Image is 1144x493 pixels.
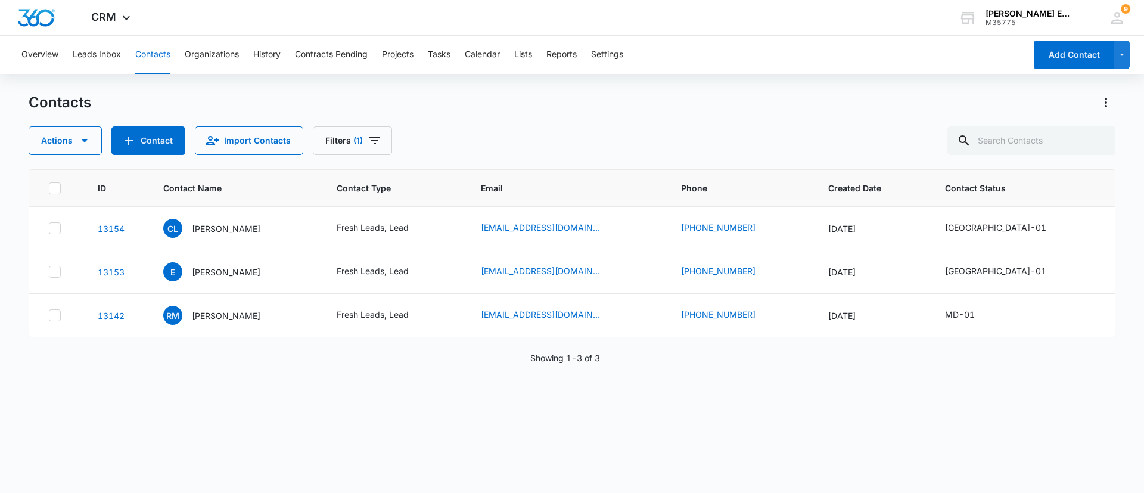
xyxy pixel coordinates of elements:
div: Contact Name - Christopher Latham - Select to Edit Field [163,219,282,238]
div: Contact Status - MD-01 - Select to Edit Field [945,308,996,323]
button: Projects [382,36,414,74]
a: Navigate to contact details page for Christopher Latham [98,224,125,234]
span: Phone [681,182,782,194]
span: Email [481,182,635,194]
a: [PHONE_NUMBER] [681,308,756,321]
a: Navigate to contact details page for Roland Marbury [98,311,125,321]
button: Tasks [428,36,450,74]
button: Settings [591,36,623,74]
span: RM [163,306,182,325]
button: Actions [29,126,102,155]
input: Search Contacts [947,126,1115,155]
div: Contact Status - TX-01 - Select to Edit Field [945,265,1068,279]
div: Fresh Leads, Lead [337,221,409,234]
a: [PHONE_NUMBER] [681,265,756,277]
div: Fresh Leads, Lead [337,308,409,321]
a: [EMAIL_ADDRESS][DOMAIN_NAME] [481,221,600,234]
button: Import Contacts [195,126,303,155]
div: Contact Status - TX-01 - Select to Edit Field [945,221,1068,235]
span: CL [163,219,182,238]
span: Contact Name [163,182,291,194]
div: Contact Type - Fresh Leads, Lead - Select to Edit Field [337,265,430,279]
button: History [253,36,281,74]
button: Calendar [465,36,500,74]
button: Add Contact [111,126,185,155]
div: Fresh Leads, Lead [337,265,409,277]
div: account id [986,18,1072,27]
div: notifications count [1121,4,1130,14]
div: Phone - (469) 806-0866 - Select to Edit Field [681,265,777,279]
p: [PERSON_NAME] [192,266,260,278]
button: Lists [514,36,532,74]
span: ID [98,182,117,194]
a: [PHONE_NUMBER] [681,221,756,234]
p: [PERSON_NAME] [192,309,260,322]
div: Email - cjlatham420@gmail.com - Select to Edit Field [481,221,621,235]
h1: Contacts [29,94,91,111]
span: CRM [91,11,116,23]
button: Contracts Pending [295,36,368,74]
span: Created Date [828,182,899,194]
div: Phone - (346) 731-4182 - Select to Edit Field [681,221,777,235]
a: Navigate to contact details page for Edmond [98,267,125,277]
span: 9 [1121,4,1130,14]
button: Contacts [135,36,170,74]
div: Email - romarbury58@gmail.com - Select to Edit Field [481,308,621,323]
div: Contact Name - Edmond - Select to Edit Field [163,262,282,281]
button: Organizations [185,36,239,74]
span: Contact Type [337,182,435,194]
p: Showing 1-3 of 3 [530,352,600,364]
button: Add Contact [1034,41,1114,69]
button: Leads Inbox [73,36,121,74]
a: [EMAIL_ADDRESS][DOMAIN_NAME] [481,308,600,321]
div: Contact Type - Fresh Leads, Lead - Select to Edit Field [337,221,430,235]
div: [GEOGRAPHIC_DATA]-01 [945,221,1046,234]
span: (1) [353,137,363,145]
div: Contact Type - Fresh Leads, Lead - Select to Edit Field [337,308,430,323]
div: [DATE] [828,309,916,322]
button: Reports [546,36,577,74]
a: [EMAIL_ADDRESS][DOMAIN_NAME] [481,265,600,277]
div: account name [986,9,1072,18]
p: [PERSON_NAME] [192,222,260,235]
div: Email - pochejayyy@gmail.com - Select to Edit Field [481,265,621,279]
div: [GEOGRAPHIC_DATA]-01 [945,265,1046,277]
div: Contact Name - Roland Marbury - Select to Edit Field [163,306,282,325]
span: E [163,262,182,281]
div: Phone - (202) 714-2834 - Select to Edit Field [681,308,777,323]
span: Contact Status [945,182,1078,194]
div: [DATE] [828,222,916,235]
div: MD-01 [945,308,975,321]
button: Filters [313,126,392,155]
button: Actions [1096,93,1115,112]
div: [DATE] [828,266,916,278]
button: Overview [21,36,58,74]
